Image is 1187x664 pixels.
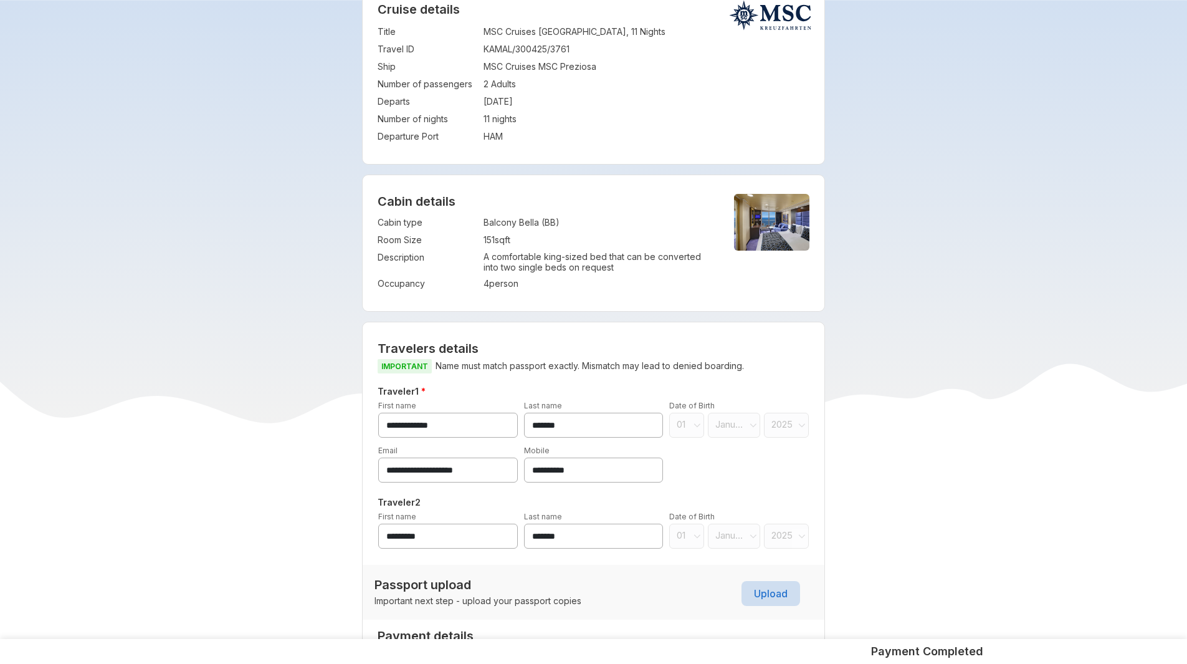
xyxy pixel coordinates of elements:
[771,418,794,431] span: 2025
[477,23,484,41] td: :
[378,93,477,110] td: Departs
[378,358,809,374] p: Name must match passport exactly. Mismatch may lead to denied boarding.
[694,419,701,431] svg: angle down
[378,401,416,410] label: First name
[484,231,713,249] td: 151 sqft
[477,41,484,58] td: :
[378,275,477,292] td: Occupancy
[375,384,812,399] h5: Traveler 1
[378,214,477,231] td: Cabin type
[378,23,477,41] td: Title
[524,446,550,455] label: Mobile
[477,249,484,275] td: :
[375,495,812,510] h5: Traveler 2
[477,128,484,145] td: :
[378,628,622,643] h2: Payment details
[378,341,809,356] h2: Travelers details
[484,214,713,231] td: Balcony Bella (BB)
[378,58,477,75] td: Ship
[484,110,809,128] td: 11 nights
[484,275,713,292] td: 4 person
[771,529,794,542] span: 2025
[484,128,809,145] td: HAM
[715,529,745,542] span: January
[484,93,809,110] td: [DATE]
[484,23,809,41] td: MSC Cruises [GEOGRAPHIC_DATA], 11 Nights
[378,194,809,209] h4: Cabin details
[477,75,484,93] td: :
[378,41,477,58] td: Travel ID
[484,41,809,58] td: KAMAL/300425/3761
[750,530,757,542] svg: angle down
[378,110,477,128] td: Number of nights
[484,251,713,272] p: A comfortable king-sized bed that can be converted into two single beds on request
[477,275,484,292] td: :
[378,2,809,17] h2: Cruise details
[477,93,484,110] td: :
[484,75,809,93] td: 2 Adults
[477,214,484,231] td: :
[374,577,581,592] h2: Passport upload
[694,530,701,542] svg: angle down
[378,128,477,145] td: Departure Port
[378,249,477,275] td: Description
[741,581,800,606] button: Upload
[378,446,398,455] label: Email
[378,231,477,249] td: Room Size
[715,418,745,431] span: January
[677,418,690,431] span: 01
[477,231,484,249] td: :
[524,401,562,410] label: Last name
[798,419,806,431] svg: angle down
[378,75,477,93] td: Number of passengers
[477,58,484,75] td: :
[669,512,715,521] label: Date of Birth
[677,529,690,542] span: 01
[477,110,484,128] td: :
[871,644,983,659] h5: Payment Completed
[750,419,757,431] svg: angle down
[798,530,806,542] svg: angle down
[669,401,715,410] label: Date of Birth
[484,58,809,75] td: MSC Cruises MSC Preziosa
[524,512,562,521] label: Last name
[378,359,432,373] span: IMPORTANT
[378,512,416,521] label: First name
[374,595,581,607] p: Important next step - upload your passport copies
